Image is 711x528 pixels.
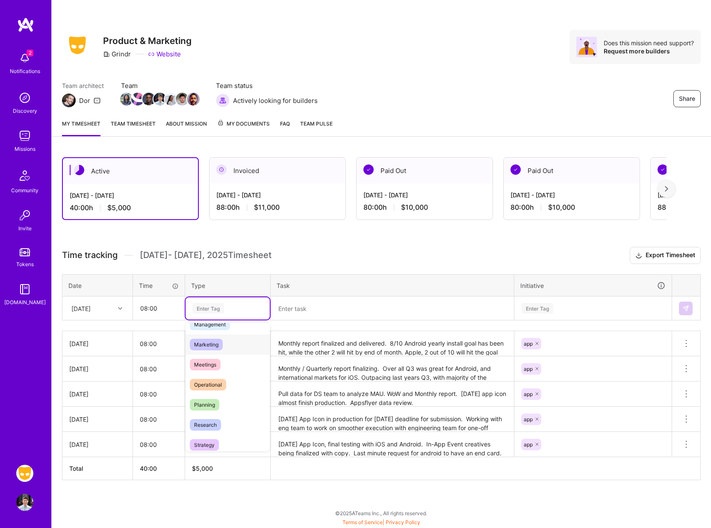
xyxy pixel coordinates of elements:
[69,364,126,373] div: [DATE]
[62,119,100,136] a: My timesheet
[133,433,185,456] input: HH:MM
[133,297,184,320] input: HH:MM
[188,92,199,106] a: Team Member Avatar
[665,186,668,192] img: right
[20,248,30,256] img: tokens
[14,494,35,511] a: User Avatar
[133,383,185,405] input: HH:MM
[121,81,199,90] span: Team
[121,92,132,106] a: Team Member Avatar
[62,274,133,296] th: Date
[16,50,33,67] img: bell
[165,92,177,106] a: Team Member Avatar
[103,35,192,46] h3: Product & Marketing
[133,358,185,380] input: HH:MM
[62,34,93,57] img: Company Logo
[111,119,156,136] a: Team timesheet
[154,92,165,106] a: Team Member Avatar
[18,224,32,233] div: Invite
[271,357,513,381] textarea: Monthly / Quarterly report finalizing. Over all Q3 was great for Android, and international marke...
[217,119,270,136] a: My Documents
[131,93,144,106] img: Team Member Avatar
[190,419,221,431] span: Research
[190,439,219,451] span: Strategy
[71,304,91,313] div: [DATE]
[17,17,34,32] img: logo
[107,203,131,212] span: $5,000
[166,119,207,136] a: About Mission
[139,281,179,290] div: Time
[62,250,118,261] span: Time tracking
[11,186,38,195] div: Community
[216,203,339,212] div: 88:00 h
[16,89,33,106] img: discovery
[190,339,223,350] span: Marketing
[153,93,166,106] img: Team Member Avatar
[15,165,35,186] img: Community
[69,339,126,348] div: [DATE]
[14,465,35,482] a: Grindr: Product & Marketing
[192,465,213,472] span: $ 5,000
[386,519,420,525] a: Privacy Policy
[185,274,271,296] th: Type
[140,250,271,261] span: [DATE] - [DATE] , 2025 Timesheet
[271,332,513,355] textarea: Monthly report finalized and delivered. 8/10 Android yearly install goal has been hit, while the ...
[62,81,104,90] span: Team architect
[679,94,695,103] span: Share
[69,415,126,424] div: [DATE]
[62,94,76,107] img: Team Architect
[363,164,374,175] img: Paid Out
[604,39,694,47] div: Does this mission need support?
[143,92,154,106] a: Team Member Avatar
[16,281,33,298] img: guide book
[15,144,35,153] div: Missions
[682,305,689,312] img: Submit
[576,37,597,57] img: Avatar
[69,440,126,449] div: [DATE]
[16,465,33,482] img: Grindr: Product & Marketing
[216,94,230,107] img: Actively looking for builders
[51,502,711,524] div: © 2025 ATeams Inc., All rights reserved.
[216,164,227,175] img: Invoiced
[300,120,333,127] span: Team Pulse
[510,164,521,175] img: Paid Out
[63,158,198,184] div: Active
[504,158,640,184] div: Paid Out
[13,106,37,115] div: Discovery
[133,457,185,480] th: 40:00
[187,93,200,106] img: Team Member Avatar
[522,302,553,315] div: Enter Tag
[510,203,633,212] div: 80:00 h
[190,319,230,330] span: Management
[524,391,533,397] span: app
[209,158,345,184] div: Invoiced
[16,494,33,511] img: User Avatar
[363,191,486,199] div: [DATE] - [DATE]
[27,50,33,56] span: 2
[254,203,280,212] span: $11,000
[524,366,533,372] span: app
[520,281,666,290] div: Initiative
[357,158,493,184] div: Paid Out
[658,164,668,175] img: Paid Out
[118,306,122,311] i: icon Chevron
[133,408,185,431] input: HH:MM
[69,390,126,399] div: [DATE]
[271,274,514,296] th: Task
[401,203,428,212] span: $10,000
[271,433,513,456] textarea: [DATE] App Icon, final testing with iOS and Android. In-App Event creatives being finalized with ...
[16,207,33,224] img: Invite
[70,191,191,200] div: [DATE] - [DATE]
[132,92,143,106] a: Team Member Avatar
[176,93,189,106] img: Team Member Avatar
[524,441,533,448] span: app
[216,191,339,199] div: [DATE] - [DATE]
[635,251,642,260] i: icon Download
[16,260,34,269] div: Tokens
[103,51,110,58] i: icon CompanyGray
[192,302,224,315] div: Enter Tag
[216,81,318,90] span: Team status
[165,93,177,106] img: Team Member Avatar
[94,97,100,104] i: icon Mail
[233,96,318,105] span: Actively looking for builders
